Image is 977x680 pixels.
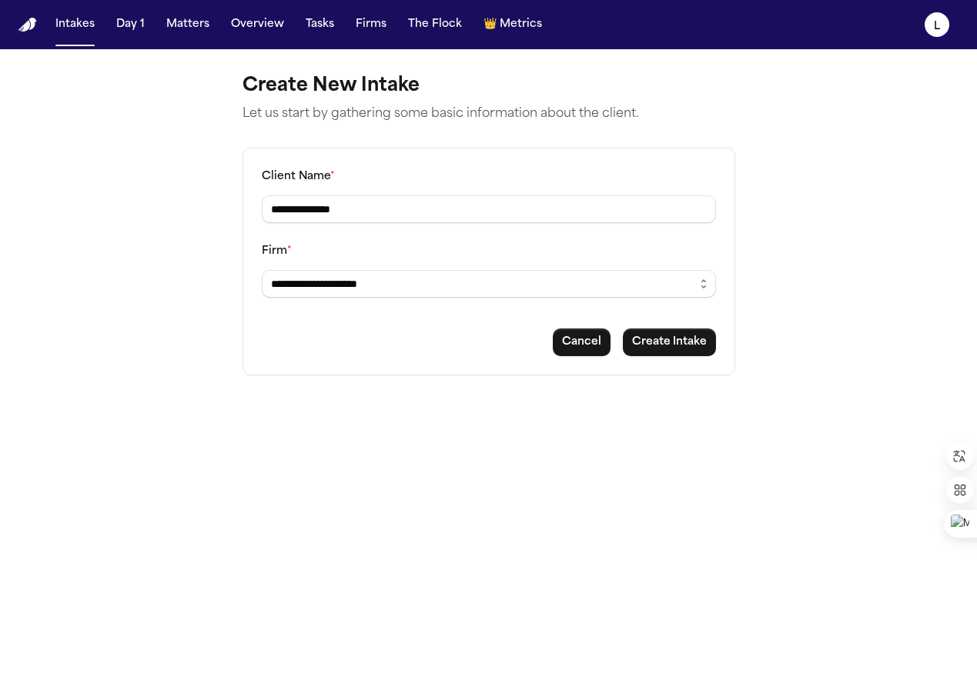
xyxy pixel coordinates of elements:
[477,11,548,38] button: crownMetrics
[350,11,393,38] button: Firms
[262,270,716,298] input: Select a firm
[262,245,292,257] label: Firm
[110,11,151,38] button: Day 1
[18,18,37,32] img: Finch Logo
[553,328,611,356] button: Cancel intake creation
[225,11,290,38] button: Overview
[160,11,216,38] button: Matters
[243,105,735,123] p: Let us start by gathering some basic information about the client.
[262,195,716,223] input: Client name
[623,328,716,356] button: Create intake
[402,11,468,38] button: The Flock
[299,11,340,38] button: Tasks
[49,11,101,38] button: Intakes
[243,74,735,98] h1: Create New Intake
[262,171,335,182] label: Client Name
[18,18,37,32] a: Home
